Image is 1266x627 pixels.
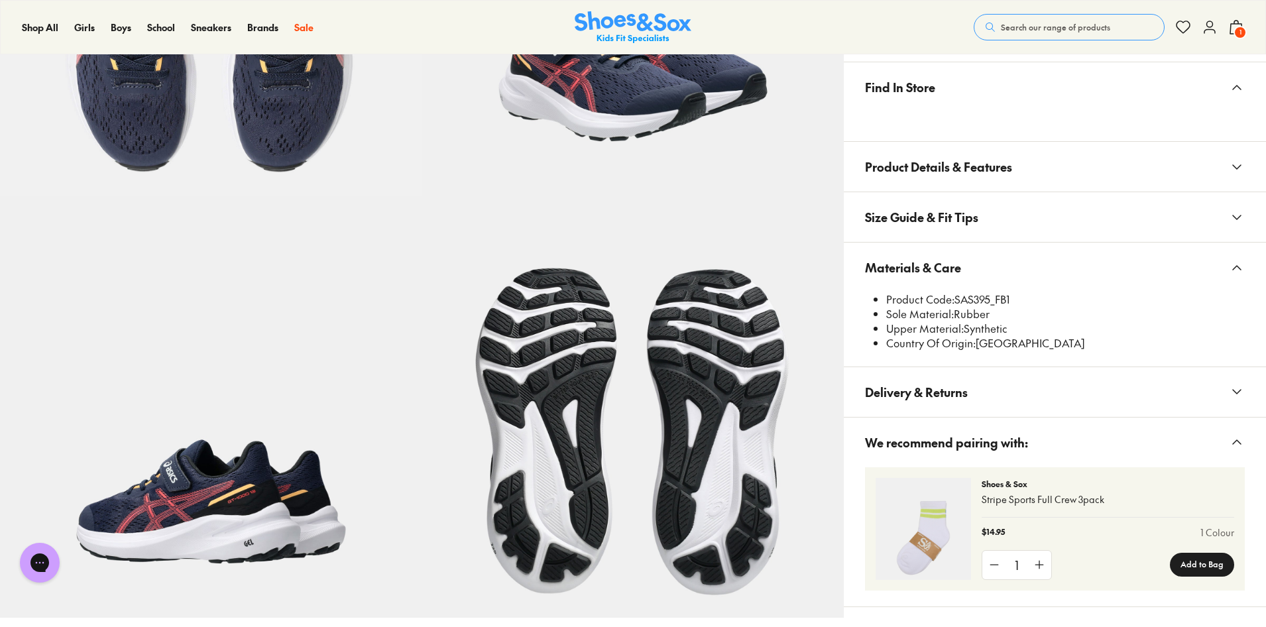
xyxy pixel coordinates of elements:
[247,21,278,34] a: Brands
[865,248,961,287] span: Materials & Care
[886,321,964,335] span: Upper Material:
[982,492,1234,506] p: Stripe Sports Full Crew 3pack
[1200,526,1234,540] a: 1 Colour
[294,21,314,34] a: Sale
[865,372,968,412] span: Delivery & Returns
[844,367,1266,417] button: Delivery & Returns
[974,14,1165,40] button: Search our range of products
[844,192,1266,242] button: Size Guide & Fit Tips
[191,21,231,34] a: Sneakers
[844,243,1266,292] button: Materials & Care
[1006,551,1027,579] div: 1
[844,418,1266,467] button: We recommend pairing with:
[1228,13,1244,42] button: 1
[844,62,1266,112] button: Find In Store
[865,68,935,107] span: Find In Store
[74,21,95,34] a: Girls
[886,307,1245,321] li: Rubber
[865,112,1245,125] iframe: Find in Store
[422,196,844,618] img: 9-548391_1
[147,21,175,34] a: School
[886,292,1245,307] li: SAS395_FB1
[1234,26,1247,39] span: 1
[886,321,1245,336] li: Synthetic
[575,11,691,44] a: Shoes & Sox
[886,292,954,306] span: Product Code:
[844,142,1266,192] button: Product Details & Features
[865,423,1028,462] span: We recommend pairing with:
[1001,21,1110,33] span: Search our range of products
[865,147,1012,186] span: Product Details & Features
[13,538,66,587] iframe: Gorgias live chat messenger
[865,198,978,237] span: Size Guide & Fit Tips
[876,478,971,580] img: 4-493186_1
[1170,553,1234,577] button: Add to Bag
[886,306,954,321] span: Sole Material:
[575,11,691,44] img: SNS_Logo_Responsive.svg
[982,478,1234,490] p: Shoes & Sox
[886,335,976,350] span: Country Of Origin:
[886,336,1245,351] li: [GEOGRAPHIC_DATA]
[22,21,58,34] a: Shop All
[111,21,131,34] a: Boys
[982,526,1005,540] p: $14.95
